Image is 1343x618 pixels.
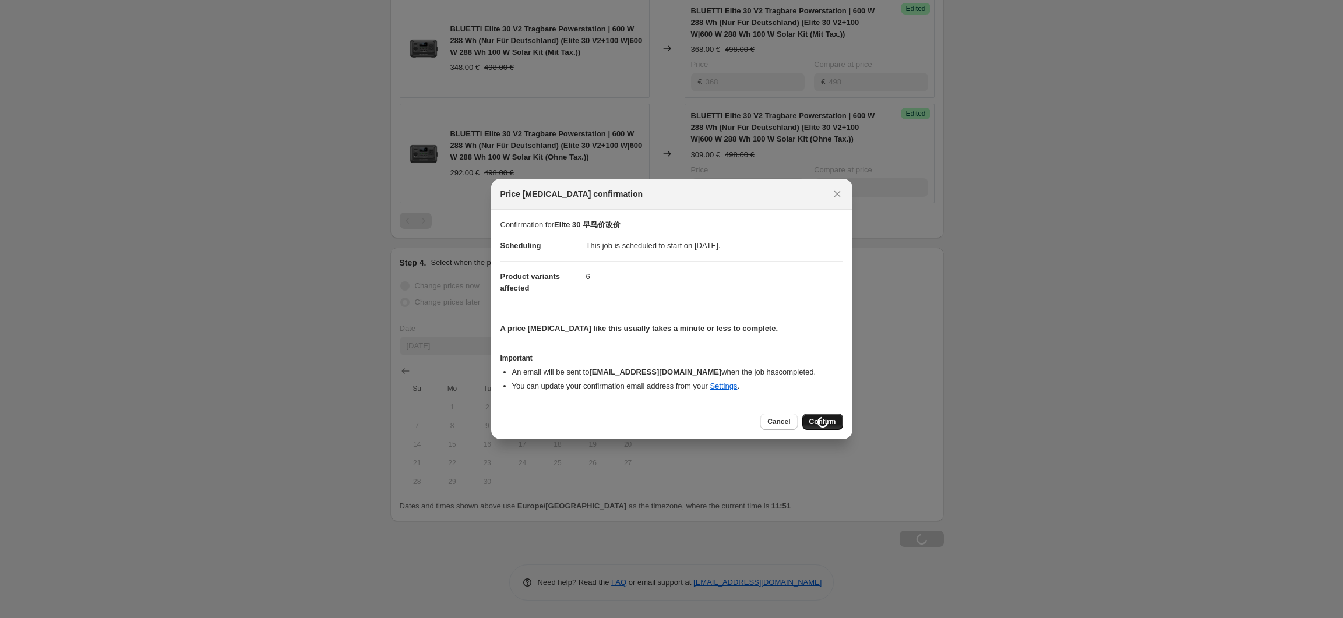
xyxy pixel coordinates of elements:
dd: 6 [586,261,843,292]
a: Settings [710,382,737,390]
span: Cancel [767,417,790,426]
li: An email will be sent to when the job has completed . [512,366,843,378]
span: Price [MEDICAL_DATA] confirmation [500,188,643,200]
dd: This job is scheduled to start on [DATE]. [586,231,843,261]
button: Cancel [760,414,797,430]
b: Elite 30 早鸟价改价 [554,220,621,229]
b: A price [MEDICAL_DATA] like this usually takes a minute or less to complete. [500,324,778,333]
p: Confirmation for [500,219,843,231]
b: [EMAIL_ADDRESS][DOMAIN_NAME] [589,368,721,376]
button: Close [829,186,845,202]
h3: Important [500,354,843,363]
li: You can update your confirmation email address from your . [512,380,843,392]
span: Product variants affected [500,272,561,292]
span: Scheduling [500,241,541,250]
